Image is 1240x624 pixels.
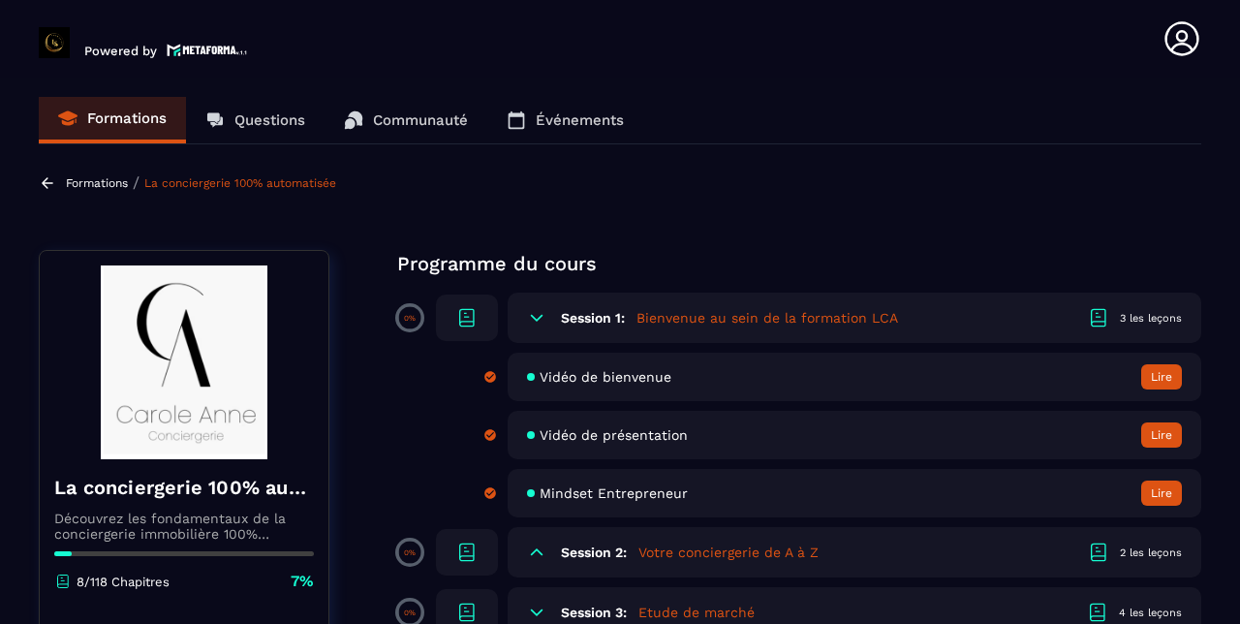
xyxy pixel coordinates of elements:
button: Lire [1141,422,1182,448]
a: Formations [39,97,186,143]
p: Formations [87,109,167,127]
a: Questions [186,97,325,143]
p: 0% [404,548,416,557]
p: 7% [291,571,314,592]
p: 0% [404,314,416,323]
h5: Votre conciergerie de A à Z [638,543,819,562]
p: 8/118 Chapitres [77,575,170,589]
span: Mindset Entrepreneur [540,485,688,501]
img: logo-branding [39,27,70,58]
span: Vidéo de bienvenue [540,369,671,385]
h6: Session 1: [561,310,625,326]
h6: Session 2: [561,545,627,560]
a: Événements [487,97,643,143]
p: Questions [234,111,305,129]
p: 0% [404,608,416,617]
p: Communauté [373,111,468,129]
div: 3 les leçons [1120,311,1182,326]
img: banner [54,265,314,459]
button: Lire [1141,364,1182,390]
h5: Bienvenue au sein de la formation LCA [636,308,898,328]
span: Vidéo de présentation [540,427,688,443]
h5: Etude de marché [638,603,755,622]
a: La conciergerie 100% automatisée [144,176,336,190]
p: Découvrez les fondamentaux de la conciergerie immobilière 100% automatisée. Cette formation est c... [54,511,314,542]
button: Lire [1141,481,1182,506]
a: Formations [66,176,128,190]
p: Événements [536,111,624,129]
div: 2 les leçons [1120,546,1182,560]
span: / [133,173,139,192]
img: logo [167,42,248,58]
div: 4 les leçons [1119,606,1182,620]
p: Powered by [84,44,157,58]
p: Programme du cours [397,250,1201,277]
h6: Session 3: [561,605,627,620]
h4: La conciergerie 100% automatisée [54,474,314,501]
a: Communauté [325,97,487,143]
